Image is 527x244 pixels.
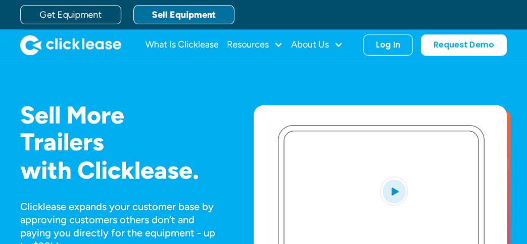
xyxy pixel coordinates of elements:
img: Clicklease logo [20,35,121,55]
a: Get Equipment [20,5,121,24]
div: Log In [376,40,400,50]
h1: Trailers [20,129,221,155]
h1: Sell More [20,102,221,129]
a: Request Demo [421,34,507,56]
h1: with Clicklease. [20,157,221,184]
img: Blue play button logo on a light blue circular background [380,177,408,205]
a: What Is Clicklease [146,35,219,55]
a: Sell Equipment [133,5,234,24]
